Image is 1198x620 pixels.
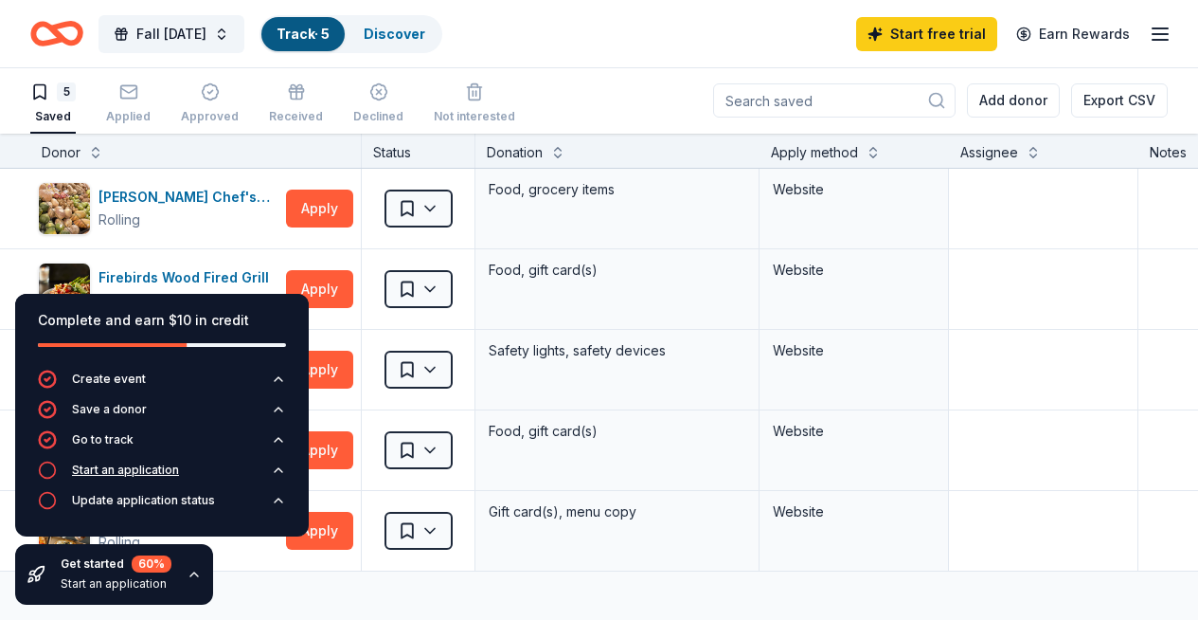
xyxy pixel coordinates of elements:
[38,263,278,316] button: Image for Firebirds Wood Fired GrillFirebirds Wood Fired GrillRolling
[1071,83,1168,118] button: Export CSV
[1150,141,1187,164] div: Notes
[771,141,858,164] div: Apply method
[98,266,277,289] div: Firebirds Wood Fired Grill
[487,257,747,283] div: Food, gift card(s)
[98,186,278,209] div: [PERSON_NAME] Chef's Market
[72,493,215,508] div: Update application status
[960,141,1018,164] div: Assignee
[61,576,171,592] div: Start an application
[106,109,151,124] div: Applied
[42,141,80,164] div: Donor
[487,499,747,525] div: Gift card(s), menu copy
[38,182,278,235] button: Image for Brown's Chef's Market[PERSON_NAME] Chef's MarketRolling
[773,339,935,362] div: Website
[286,190,353,228] button: Apply
[713,83,956,118] input: Search saved
[38,491,286,521] button: Update application status
[57,82,76,101] div: 5
[38,461,286,491] button: Start an application
[286,270,353,308] button: Apply
[434,109,515,124] div: Not interested
[353,75,403,134] button: Declined
[30,11,83,56] a: Home
[61,556,171,573] div: Get started
[259,15,442,53] button: Track· 5Discover
[30,75,76,134] button: 5Saved
[967,83,1060,118] button: Add donor
[72,402,147,417] div: Save a donor
[30,109,76,124] div: Saved
[38,309,286,332] div: Complete and earn $10 in credit
[773,501,935,523] div: Website
[136,23,206,46] span: Fall [DATE]
[72,463,179,478] div: Start an application
[434,75,515,134] button: Not interested
[181,109,239,124] div: Approved
[98,209,140,231] div: Rolling
[181,75,239,134] button: Approved
[773,259,935,282] div: Website
[487,418,747,445] div: Food, gift card(s)
[856,17,997,51] a: Start free trial
[38,400,286,430] button: Save a donor
[39,183,90,234] img: Image for Brown's Chef's Market
[487,337,747,364] div: Safety lights, safety devices
[106,75,151,134] button: Applied
[132,556,171,573] div: 60 %
[364,26,425,42] a: Discover
[1005,17,1141,51] a: Earn Rewards
[353,109,403,124] div: Declined
[269,75,323,134] button: Received
[487,176,747,203] div: Food, grocery items
[362,134,475,168] div: Status
[277,26,330,42] a: Track· 5
[773,420,935,443] div: Website
[269,109,323,124] div: Received
[38,370,286,400] button: Create event
[487,141,543,164] div: Donation
[72,432,134,447] div: Go to track
[72,372,146,387] div: Create event
[38,430,286,461] button: Go to track
[39,264,90,315] img: Image for Firebirds Wood Fired Grill
[98,15,244,53] button: Fall [DATE]
[773,178,935,201] div: Website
